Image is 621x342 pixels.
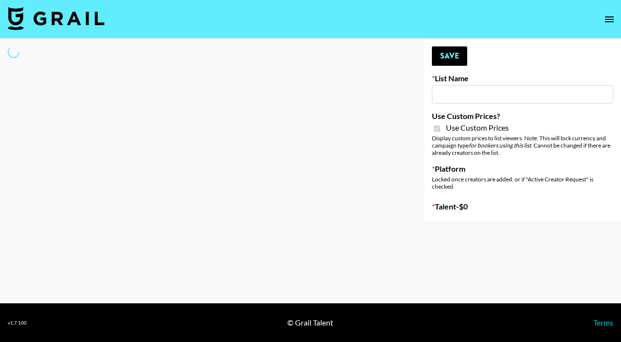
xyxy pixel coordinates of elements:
button: open drawer [600,10,619,29]
label: List Name [432,74,613,83]
div: v 1.7.100 [8,320,27,326]
label: Talent - $ 0 [432,202,613,211]
div: Display custom prices to list viewers. Note: This will lock currency and campaign type . Cannot b... [432,134,613,156]
div: © Grail Talent [287,318,333,327]
button: Save [432,46,467,66]
span: Use Custom Prices [446,123,509,133]
em: for bookers using this list [469,142,531,149]
label: Use Custom Prices? [432,111,613,121]
a: Terms [593,318,613,327]
div: Locked once creators are added, or if "Active Creator Request" is checked. [432,176,613,190]
label: Platform [432,164,613,174]
img: Grail Talent [8,7,104,30]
